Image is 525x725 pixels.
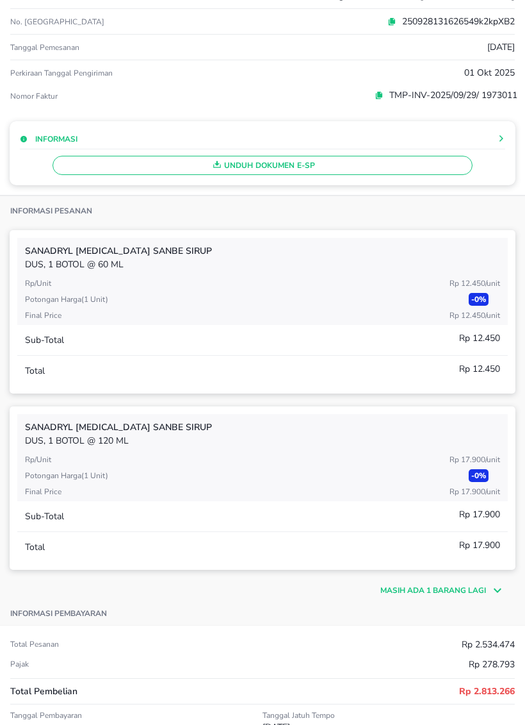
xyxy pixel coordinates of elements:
[449,454,500,465] p: Rp 17.900
[449,486,500,497] p: Rp 17.900
[25,364,45,378] p: Total
[485,310,500,321] span: / Unit
[10,91,179,101] p: Nomor faktur
[487,40,515,54] p: [DATE]
[464,66,515,79] p: 01 Okt 2025
[35,133,77,145] p: Informasi
[25,258,500,271] p: DUS, 1 BOTOL @ 60 ML
[25,244,500,258] p: SANADRYL [MEDICAL_DATA] Sanbe SIRUP
[459,508,500,521] p: Rp 17.900
[25,540,45,554] p: Total
[459,331,500,345] p: Rp 12.450
[58,157,467,174] span: Unduh Dokumen e-SP
[462,638,515,651] p: Rp 2.534.474
[25,310,61,321] p: Final Price
[469,469,489,482] p: - 0 %
[459,538,500,552] p: Rp 17.900
[25,294,108,305] p: Potongan harga ( 1 Unit )
[459,362,500,376] p: Rp 12.450
[25,333,64,347] p: Sub-Total
[485,487,500,497] span: / Unit
[10,639,59,649] p: Total pesanan
[469,293,489,306] p: - 0 %
[449,310,500,321] p: Rp 12.450
[10,710,262,721] p: Tanggal Pembayaran
[10,42,79,53] p: Tanggal pemesanan
[52,156,472,175] button: Unduh Dokumen e-SP
[25,486,61,497] p: Final Price
[25,278,51,289] p: Rp/Unit
[262,710,515,721] p: Tanggal Jatuh Tempo
[459,685,515,698] p: Rp 2.813.266
[485,454,500,465] span: / Unit
[10,608,107,619] p: Informasi pembayaran
[25,510,64,523] p: Sub-Total
[449,278,500,289] p: Rp 12.450
[380,585,486,596] p: Masih ada 1 barang lagi
[20,133,77,145] button: Informasi
[25,421,500,434] p: SANADRYL [MEDICAL_DATA] Sanbe SIRUP
[485,278,500,288] span: / Unit
[469,658,515,671] p: Rp 278.793
[384,88,517,102] p: TMP-INV-2025/09/29/ 1973011
[25,454,51,465] p: Rp/Unit
[10,659,29,669] p: Pajak
[396,15,515,28] p: 250928131626549k2kpXB2
[10,17,179,27] p: No. [GEOGRAPHIC_DATA]
[10,206,92,216] p: Informasi Pesanan
[25,434,500,447] p: DUS, 1 BOTOL @ 120 ML
[10,685,77,698] p: Total Pembelian
[25,470,108,481] p: Potongan harga ( 1 Unit )
[10,68,113,78] p: Perkiraan Tanggal Pengiriman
